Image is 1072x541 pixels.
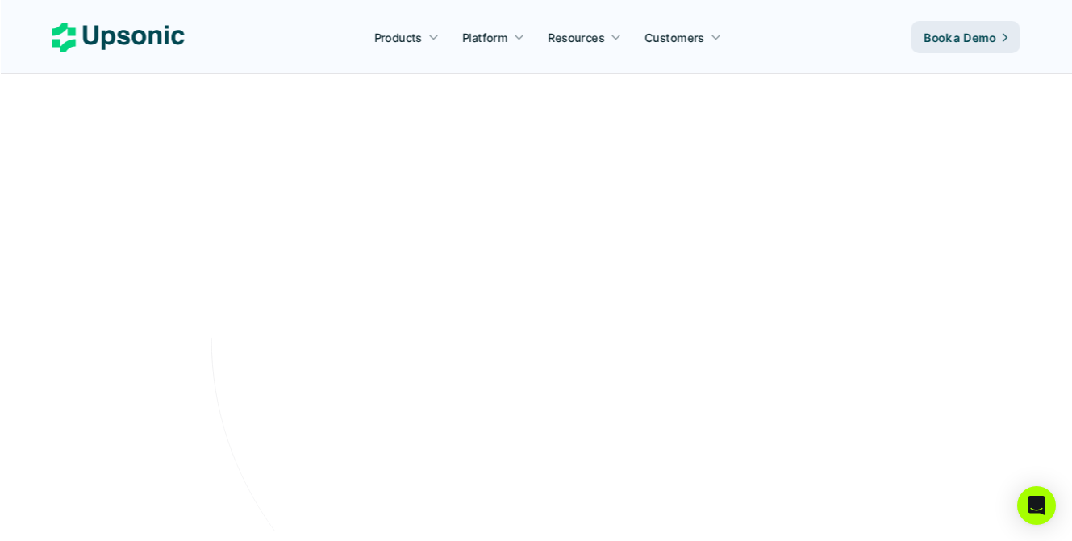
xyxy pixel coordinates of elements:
p: Customers [645,29,705,46]
p: Resources [549,29,605,46]
h2: Agentic AI Platform for FinTech Operations [254,132,819,241]
p: From onboarding to compliance to settlement to autonomous control. Work with %82 more efficiency ... [274,289,799,335]
a: Products [365,23,448,52]
div: Open Intercom Messenger [1017,486,1056,525]
p: Book a Demo [924,29,996,46]
p: Products [374,29,422,46]
p: Book a Demo [486,397,574,421]
p: Platform [462,29,507,46]
a: Book a Demo [465,388,606,430]
a: Book a Demo [911,21,1020,53]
